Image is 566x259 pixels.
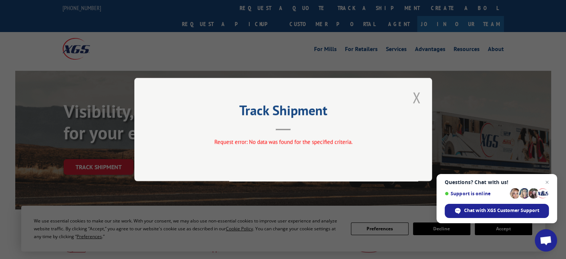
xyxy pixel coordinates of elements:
[464,207,539,214] span: Chat with XGS Customer Support
[410,87,423,108] button: Close modal
[535,229,557,252] a: Open chat
[172,105,395,119] h2: Track Shipment
[445,204,549,218] span: Chat with XGS Customer Support
[445,191,507,196] span: Support is online
[214,138,352,145] span: Request error: No data was found for the specified criteria.
[445,179,549,185] span: Questions? Chat with us!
